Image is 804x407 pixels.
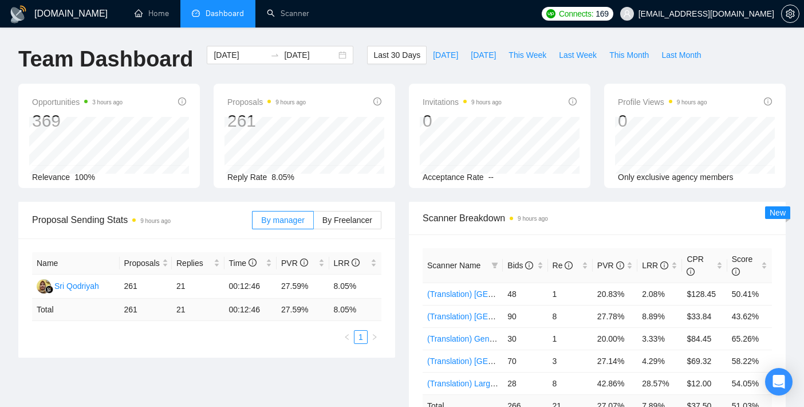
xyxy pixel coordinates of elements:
[124,257,160,269] span: Proposals
[334,259,360,268] span: LRR
[765,368,793,396] div: Open Intercom Messenger
[682,305,727,327] td: $33.84
[322,216,372,225] span: By Freelancer
[559,49,597,61] span: Last Week
[227,95,306,109] span: Proposals
[427,334,503,343] a: (Translation) General
[373,49,420,61] span: Last 30 Days
[135,9,169,18] a: homeHome
[340,330,354,344] li: Previous Page
[427,261,480,270] span: Scanner Name
[329,275,382,299] td: 8.05%
[227,110,306,132] div: 261
[548,283,593,305] td: 1
[277,299,329,321] td: 27.59 %
[214,49,266,61] input: Start date
[270,50,279,60] span: to
[509,49,546,61] span: This Week
[270,50,279,60] span: swap-right
[593,305,637,327] td: 27.78%
[32,252,120,275] th: Name
[770,208,786,217] span: New
[677,99,707,105] time: 9 hours ago
[74,173,95,182] span: 100%
[176,257,211,269] span: Replies
[423,95,502,109] span: Invitations
[616,261,624,269] span: info-circle
[9,5,27,24] img: logo
[727,372,772,394] td: 54.05%
[637,305,682,327] td: 8.89%
[120,252,172,275] th: Proposals
[553,46,603,64] button: Last Week
[229,259,257,268] span: Time
[172,299,224,321] td: 21
[593,350,637,372] td: 27.14%
[593,372,637,394] td: 42.86%
[284,49,336,61] input: End date
[340,330,354,344] button: left
[518,216,548,222] time: 9 hours ago
[682,350,727,372] td: $69.32
[32,299,120,321] td: Total
[427,46,464,64] button: [DATE]
[37,281,99,290] a: SQSri Qodriyah
[206,9,244,18] span: Dashboard
[423,173,484,182] span: Acceptance Rate
[352,259,360,267] span: info-circle
[637,372,682,394] td: 28.57%
[423,211,772,225] span: Scanner Breakdown
[267,9,309,18] a: searchScanner
[488,173,494,182] span: --
[371,334,378,341] span: right
[37,279,51,293] img: SQ
[642,261,668,270] span: LRR
[597,261,624,270] span: PVR
[548,372,593,394] td: 8
[553,261,573,270] span: Re
[172,252,224,275] th: Replies
[329,299,382,321] td: 8.05 %
[368,330,381,344] li: Next Page
[727,305,772,327] td: 43.62%
[502,46,553,64] button: This Week
[727,327,772,350] td: 65.26%
[593,327,637,350] td: 20.00%
[507,261,533,270] span: Bids
[249,259,257,267] span: info-circle
[525,261,533,269] span: info-circle
[687,268,695,276] span: info-circle
[609,49,649,61] span: This Month
[618,173,734,182] span: Only exclusive agency members
[192,9,200,17] span: dashboard
[503,327,547,350] td: 30
[140,218,171,224] time: 9 hours ago
[623,10,631,18] span: user
[367,46,427,64] button: Last 30 Days
[491,262,498,269] span: filter
[227,173,267,182] span: Reply Rate
[92,99,123,105] time: 3 hours ago
[433,49,458,61] span: [DATE]
[565,261,573,269] span: info-circle
[637,350,682,372] td: 4.29%
[661,49,701,61] span: Last Month
[682,283,727,305] td: $128.45
[427,312,558,321] a: (Translation) [GEOGRAPHIC_DATA]
[503,283,547,305] td: 48
[503,372,547,394] td: 28
[548,350,593,372] td: 3
[618,95,707,109] span: Profile Views
[423,110,502,132] div: 0
[603,46,655,64] button: This Month
[637,327,682,350] td: 3.33%
[54,280,99,292] div: Sri Qodriyah
[596,7,608,20] span: 169
[368,330,381,344] button: right
[637,283,682,305] td: 2.08%
[427,289,558,299] a: (Translation) [GEOGRAPHIC_DATA]
[32,213,252,227] span: Proposal Sending Stats
[503,305,547,327] td: 90
[32,110,123,132] div: 369
[569,97,577,105] span: info-circle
